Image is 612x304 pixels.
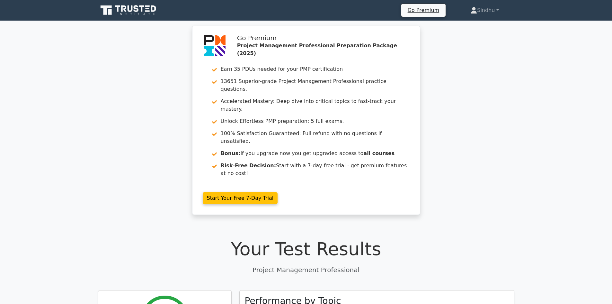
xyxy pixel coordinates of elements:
p: Project Management Professional [98,265,514,275]
a: Go Premium [404,6,443,14]
a: Sindhu [455,4,514,17]
h1: Your Test Results [98,238,514,260]
a: Start Your Free 7-Day Trial [203,192,278,204]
